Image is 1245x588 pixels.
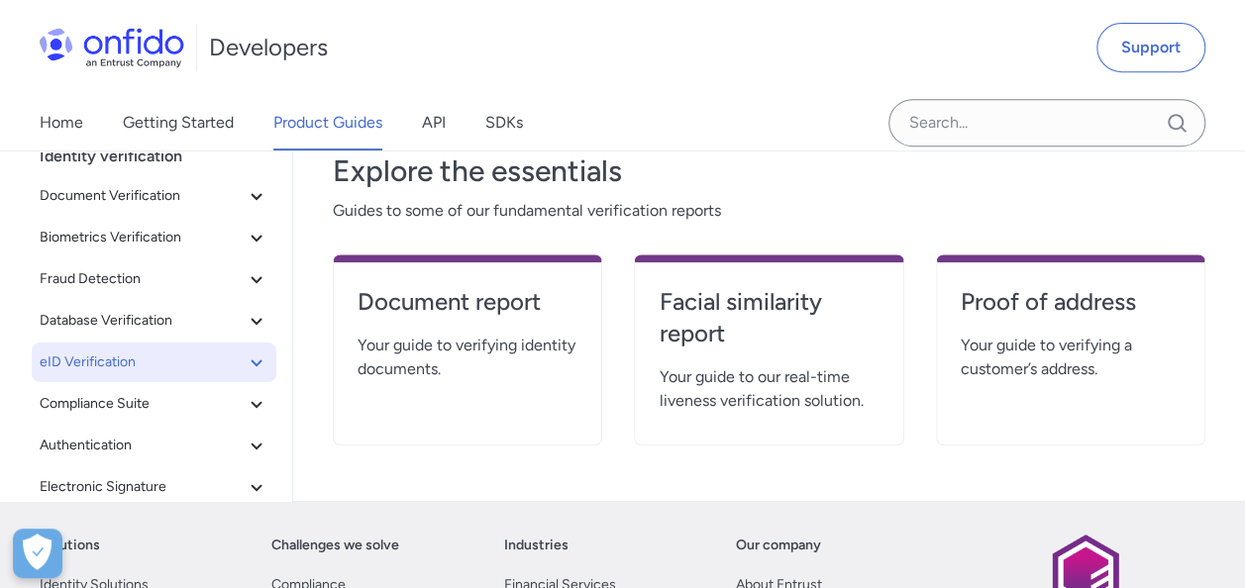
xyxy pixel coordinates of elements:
[32,301,276,341] button: Database Verification
[358,286,577,334] a: Document report
[271,534,399,557] a: Challenges we solve
[40,309,245,333] span: Database Verification
[40,137,284,176] div: Identity verification
[659,286,879,365] a: Facial similarity report
[123,95,234,150] a: Getting Started
[32,343,276,382] button: eID Verification
[40,534,100,557] a: Solutions
[40,350,245,374] span: eID Verification
[504,534,569,557] a: Industries
[358,334,577,381] span: Your guide to verifying identity documents.
[32,176,276,216] button: Document Verification
[40,434,245,457] span: Authentication
[40,392,245,416] span: Compliance Suite
[13,529,62,578] div: Cookie Preferences
[736,534,821,557] a: Our company
[333,199,1205,223] span: Guides to some of our fundamental verification reports
[32,467,276,507] button: Electronic Signature
[32,259,276,299] button: Fraud Detection
[40,184,245,208] span: Document Verification
[32,218,276,257] button: Biometrics Verification
[32,384,276,424] button: Compliance Suite
[40,267,245,291] span: Fraud Detection
[358,286,577,318] h4: Document report
[40,28,184,67] img: Onfido Logo
[32,426,276,465] button: Authentication
[333,151,1205,191] h3: Explore the essentials
[961,334,1181,381] span: Your guide to verifying a customer’s address.
[40,95,83,150] a: Home
[422,95,446,150] a: API
[40,226,245,249] span: Biometrics Verification
[961,286,1181,334] a: Proof of address
[13,529,62,578] button: Open Preferences
[209,32,328,63] h1: Developers
[273,95,382,150] a: Product Guides
[1096,23,1205,72] a: Support
[659,365,879,413] span: Your guide to our real-time liveness verification solution.
[888,99,1205,147] input: Onfido search input field
[40,475,245,499] span: Electronic Signature
[961,286,1181,318] h4: Proof of address
[659,286,879,349] h4: Facial similarity report
[485,95,523,150] a: SDKs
